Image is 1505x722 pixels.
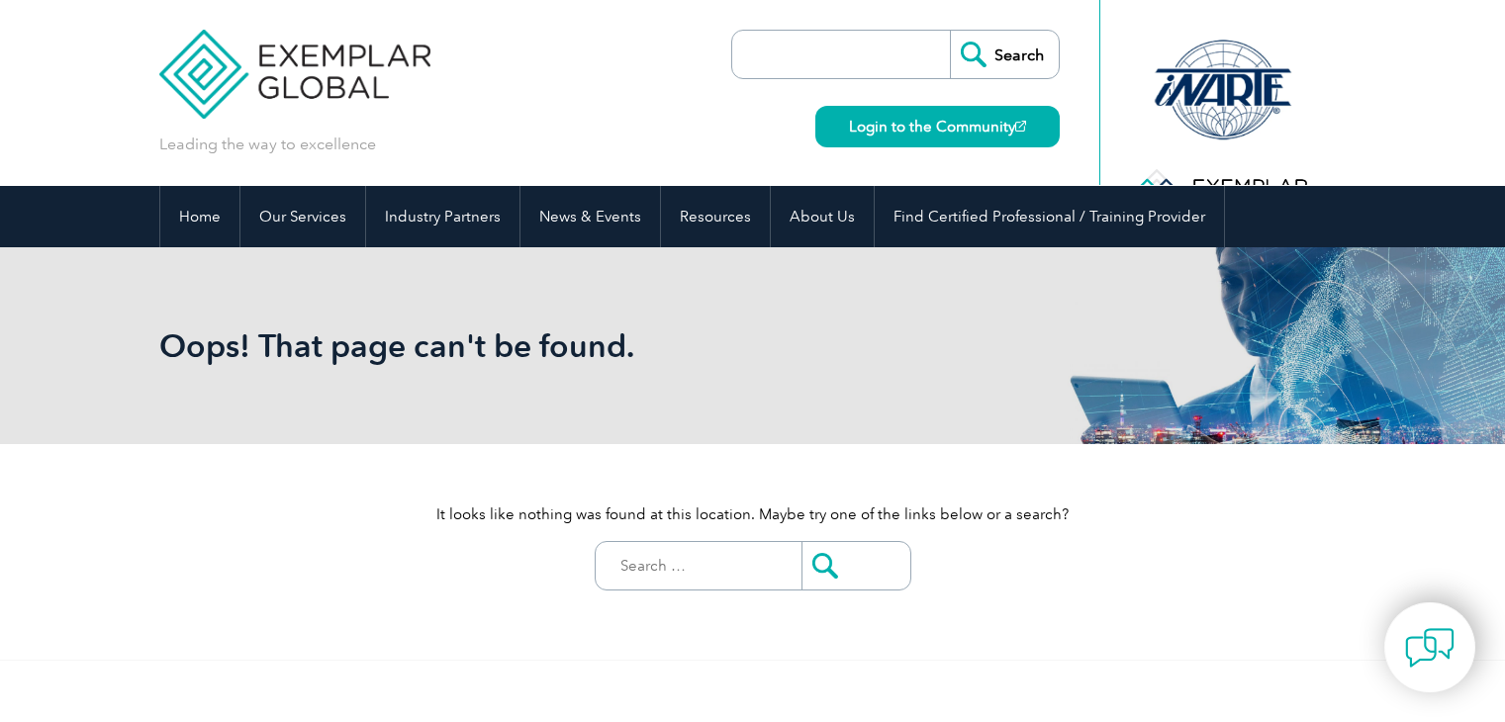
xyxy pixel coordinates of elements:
h1: Oops! That page can't be found. [159,326,919,365]
a: Login to the Community [815,106,1060,147]
input: Submit [801,542,910,589]
a: Industry Partners [366,186,519,247]
p: It looks like nothing was found at this location. Maybe try one of the links below or a search? [159,503,1347,525]
a: News & Events [520,186,660,247]
p: Leading the way to excellence [159,134,376,155]
a: Our Services [240,186,365,247]
a: Home [160,186,239,247]
a: About Us [771,186,874,247]
a: Resources [661,186,770,247]
img: contact-chat.png [1405,623,1455,673]
a: Find Certified Professional / Training Provider [875,186,1224,247]
img: open_square.png [1015,121,1026,132]
input: Search [950,31,1059,78]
